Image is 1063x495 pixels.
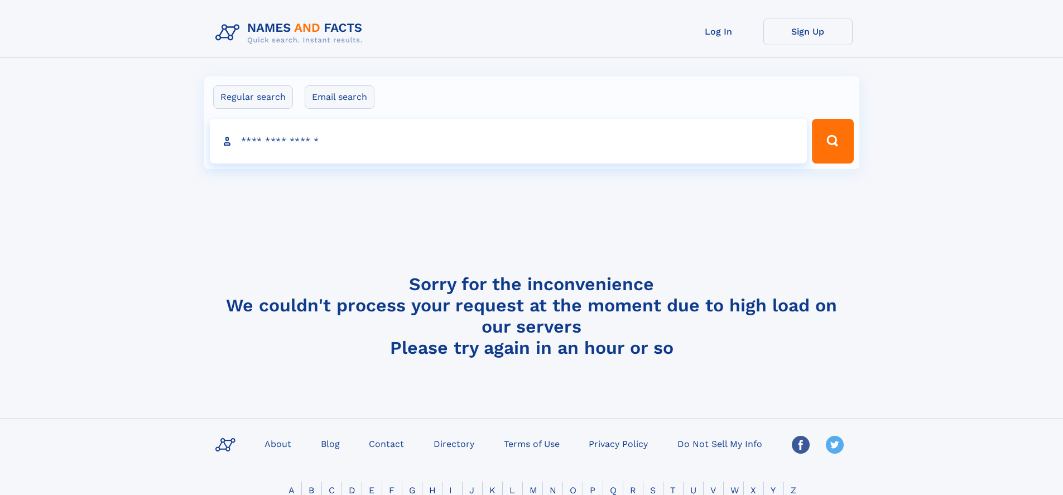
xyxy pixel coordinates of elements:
a: Sign Up [763,18,853,45]
a: Do Not Sell My Info [673,435,767,451]
a: Terms of Use [499,435,564,451]
img: Facebook [792,436,810,454]
a: Contact [364,435,408,451]
img: Logo Names and Facts [211,18,372,48]
h4: Sorry for the inconvenience We couldn't process your request at the moment due to high load on ou... [211,273,853,358]
a: Privacy Policy [584,435,652,451]
a: Log In [674,18,763,45]
button: Search Button [812,119,853,164]
img: Twitter [826,436,844,454]
a: About [260,435,296,451]
a: Directory [429,435,479,451]
label: Regular search [213,85,293,109]
a: Blog [316,435,344,451]
input: search input [210,119,807,164]
label: Email search [305,85,374,109]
